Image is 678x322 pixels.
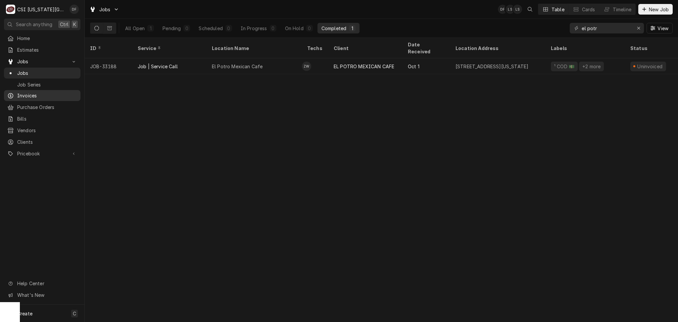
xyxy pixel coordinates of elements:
div: On Hold [285,25,304,32]
div: Labels [551,45,620,52]
span: Search anything [16,21,52,28]
div: Scheduled [199,25,222,32]
a: Go to Pricebook [4,148,80,159]
a: Home [4,33,80,44]
a: Go to What's New [4,290,80,300]
div: In Progress [241,25,267,32]
div: David Fannin's Avatar [498,5,507,14]
div: Cards [582,6,595,13]
div: +2 more [582,63,601,70]
div: Lindsay Stover's Avatar [513,5,522,14]
div: Zach Wilson's Avatar [302,62,311,71]
div: CSI [US_STATE][GEOGRAPHIC_DATA] [17,6,66,13]
a: Clients [4,136,80,147]
span: View [656,25,670,32]
div: 1 [149,25,153,32]
div: Uninvoiced [637,63,663,70]
button: Open search [525,4,535,15]
div: El Potro Mexican Cafe [212,63,263,70]
a: Go to Jobs [87,4,122,15]
span: Jobs [17,70,77,77]
span: Vendors [17,127,77,134]
span: Invoices [17,92,77,99]
div: Completed [321,25,346,32]
input: Keyword search [582,23,631,33]
a: Jobs [4,68,80,79]
a: Vendors [4,125,80,136]
a: Bills [4,113,80,124]
div: [STREET_ADDRESS][US_STATE] [456,63,528,70]
div: ID [90,45,126,52]
span: Ctrl [60,21,69,28]
div: Timeline [613,6,631,13]
button: Erase input [633,23,644,33]
span: Pricebook [17,150,67,157]
span: Job Series [17,81,77,88]
div: Job | Service Call [138,63,178,70]
span: Bills [17,115,77,122]
span: Purchase Orders [17,104,77,111]
span: Help Center [17,280,76,287]
a: Purchase Orders [4,102,80,113]
span: Home [17,35,77,42]
div: Client [334,45,396,52]
button: View [647,23,673,33]
div: LS [506,5,515,14]
div: Location Name [212,45,295,52]
span: Jobs [99,6,111,13]
a: Job Series [4,79,80,90]
div: Date Received [408,41,444,55]
div: 0 [308,25,312,32]
div: JOB-33188 [85,58,132,74]
span: K [73,21,76,28]
div: 1 [350,25,354,32]
span: Create [17,311,32,316]
span: C [73,310,76,317]
span: Estimates [17,46,77,53]
span: Jobs [17,58,67,65]
a: Go to Jobs [4,56,80,67]
a: Estimates [4,44,80,55]
div: LS [513,5,522,14]
div: DF [70,5,79,14]
div: ZW [302,62,311,71]
div: Pending [163,25,181,32]
span: Clients [17,138,77,145]
button: Search anythingCtrlK [4,19,80,30]
div: DF [498,5,507,14]
div: CSI Kansas City's Avatar [6,5,15,14]
div: All Open [125,25,145,32]
span: New Job [648,6,670,13]
a: Go to Help Center [4,278,80,289]
div: Service [138,45,200,52]
div: 0 [271,25,275,32]
div: Techs [307,45,323,52]
span: What's New [17,292,76,298]
div: Oct 1 [403,58,450,74]
div: Location Address [456,45,539,52]
button: New Job [638,4,673,15]
div: Lindy Springer's Avatar [506,5,515,14]
div: 0 [185,25,189,32]
div: C [6,5,15,14]
div: ¹ COD 💵 [554,63,575,70]
div: David Fannin's Avatar [70,5,79,14]
div: Table [552,6,564,13]
div: EL POTRO MEXICAN CAFE [334,63,394,70]
div: 0 [227,25,231,32]
a: Invoices [4,90,80,101]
